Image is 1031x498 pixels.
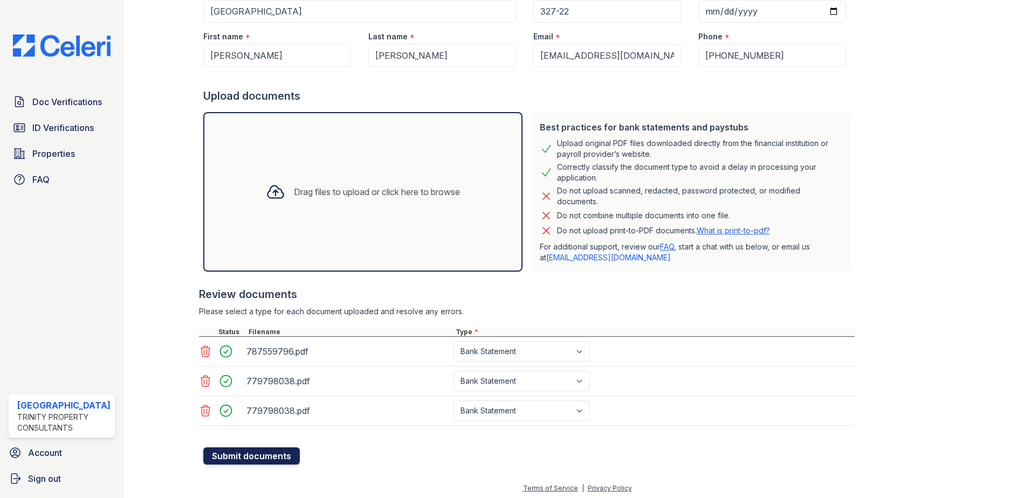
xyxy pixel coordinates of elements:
[9,143,115,164] a: Properties
[32,147,75,160] span: Properties
[32,95,102,108] span: Doc Verifications
[4,442,119,464] a: Account
[557,209,730,222] div: Do not combine multiple documents into one file.
[588,484,632,492] a: Privacy Policy
[28,446,62,459] span: Account
[199,287,855,302] div: Review documents
[582,484,584,492] div: |
[4,34,119,57] img: CE_Logo_Blue-a8612792a0a2168367f1c8372b55b34899dd931a85d93a1a3d3e32e68fde9ad4.png
[203,88,855,103] div: Upload documents
[9,91,115,113] a: Doc Verifications
[294,185,460,198] div: Drag files to upload or click here to browse
[9,169,115,190] a: FAQ
[540,241,842,263] p: For additional support, review our , start a chat with us below, or email us at
[32,173,50,186] span: FAQ
[368,31,408,42] label: Last name
[28,472,61,485] span: Sign out
[17,412,111,433] div: Trinity Property Consultants
[453,328,855,336] div: Type
[203,447,300,465] button: Submit documents
[697,226,770,235] a: What is print-to-pdf?
[540,121,842,134] div: Best practices for bank statements and paystubs
[698,31,723,42] label: Phone
[246,402,449,419] div: 779798038.pdf
[4,468,119,489] a: Sign out
[523,484,578,492] a: Terms of Service
[199,306,855,317] div: Please select a type for each document uploaded and resolve any errors.
[246,328,453,336] div: Filename
[17,399,111,412] div: [GEOGRAPHIC_DATA]
[557,225,770,236] p: Do not upload print-to-PDF documents.
[246,372,449,390] div: 779798038.pdf
[246,343,449,360] div: 787559796.pdf
[557,162,842,183] div: Correctly classify the document type to avoid a delay in processing your application.
[32,121,94,134] span: ID Verifications
[9,117,115,139] a: ID Verifications
[660,242,674,251] a: FAQ
[216,328,246,336] div: Status
[203,31,243,42] label: First name
[557,138,842,160] div: Upload original PDF files downloaded directly from the financial institution or payroll provider’...
[533,31,553,42] label: Email
[546,253,671,262] a: [EMAIL_ADDRESS][DOMAIN_NAME]
[557,185,842,207] div: Do not upload scanned, redacted, password protected, or modified documents.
